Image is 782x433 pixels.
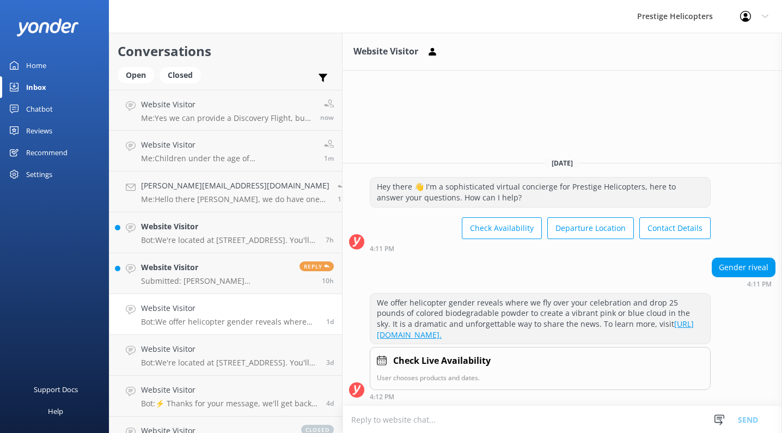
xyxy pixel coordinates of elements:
[462,217,542,239] button: Check Availability
[160,67,201,83] div: Closed
[141,99,312,111] h4: Website Visitor
[370,245,711,252] div: Sep 19 2025 04:11pm (UTC -04:00) America/New_York
[353,45,418,59] h3: Website Visitor
[338,194,347,204] span: Sep 20 2025 06:51pm (UTC -04:00) America/New_York
[109,212,342,253] a: Website VisitorBot:We're located at [STREET_ADDRESS]. You'll meet your pilot inside the lobby of ...
[377,373,704,383] p: User chooses products and dates.
[141,358,318,368] p: Bot: We're located at [STREET_ADDRESS]. You'll meet your pilot inside the lobby of the Signature ...
[370,246,394,252] strong: 4:11 PM
[377,319,694,340] a: [URL][DOMAIN_NAME].
[370,178,710,206] div: Hey there 👋 I'm a sophisticated virtual concierge for Prestige Helicopters, here to answer your q...
[141,399,318,408] p: Bot: ⚡ Thanks for your message, we'll get back to you as soon as we can. You're also welcome to k...
[109,376,342,417] a: Website VisitorBot:⚡ Thanks for your message, we'll get back to you as soon as we can. You're als...
[16,19,79,36] img: yonder-white-logo.png
[141,317,318,327] p: Bot: We offer helicopter gender reveals where we fly over your celebration and drop 25 pounds of ...
[141,343,318,355] h4: Website Visitor
[118,69,160,81] a: Open
[141,235,317,245] p: Bot: We're located at [STREET_ADDRESS]. You'll meet your pilot inside the lobby of the Signature ...
[393,354,491,368] h4: Check Live Availability
[141,139,316,151] h4: Website Visitor
[326,235,334,245] span: Sep 20 2025 11:48am (UTC -04:00) America/New_York
[712,258,775,277] div: Gender riveal
[26,54,46,76] div: Home
[26,163,52,185] div: Settings
[141,221,317,233] h4: Website Visitor
[639,217,711,239] button: Contact Details
[141,261,291,273] h4: Website Visitor
[109,131,342,172] a: Website VisitorMe:Children under the age of [DEMOGRAPHIC_DATA] can sit in a parent's lap and fly ...
[141,154,316,163] p: Me: Children under the age of [DEMOGRAPHIC_DATA] can sit in a parent's lap and fly for free.
[141,194,329,204] p: Me: Hello there [PERSON_NAME], we do have one [DEMOGRAPHIC_DATA] speaking instructor. Yes, you ca...
[370,394,394,400] strong: 4:12 PM
[324,154,334,163] span: Sep 20 2025 06:52pm (UTC -04:00) America/New_York
[160,69,206,81] a: Closed
[141,180,329,192] h4: [PERSON_NAME][EMAIL_ADDRESS][DOMAIN_NAME]
[141,276,291,286] p: Submitted: [PERSON_NAME] [EMAIL_ADDRESS][DOMAIN_NAME] [PHONE_NUMBER]
[326,399,334,408] span: Sep 16 2025 04:30pm (UTC -04:00) America/New_York
[747,281,772,288] strong: 4:11 PM
[141,384,318,396] h4: Website Visitor
[320,113,334,122] span: Sep 20 2025 06:53pm (UTC -04:00) America/New_York
[109,294,342,335] a: Website VisitorBot:We offer helicopter gender reveals where we fly over your celebration and drop...
[109,90,342,131] a: Website VisitorMe:Yes we can provide a Discovery Flight, but you will need to get a [DEMOGRAPHIC_...
[712,280,775,288] div: Sep 19 2025 04:11pm (UTC -04:00) America/New_York
[109,172,342,212] a: [PERSON_NAME][EMAIL_ADDRESS][DOMAIN_NAME]Me:Hello there [PERSON_NAME], we do have one [DEMOGRAPHI...
[370,294,710,344] div: We offer helicopter gender reveals where we fly over your celebration and drop 25 pounds of color...
[547,217,634,239] button: Departure Location
[300,261,334,271] span: Reply
[48,400,63,422] div: Help
[26,98,53,120] div: Chatbot
[322,276,334,285] span: Sep 20 2025 07:59am (UTC -04:00) America/New_York
[326,358,334,367] span: Sep 17 2025 08:41am (UTC -04:00) America/New_York
[326,317,334,326] span: Sep 19 2025 04:11pm (UTC -04:00) America/New_York
[118,67,154,83] div: Open
[109,335,342,376] a: Website VisitorBot:We're located at [STREET_ADDRESS]. You'll meet your pilot inside the lobby of ...
[545,158,579,168] span: [DATE]
[118,41,334,62] h2: Conversations
[34,379,78,400] div: Support Docs
[141,302,318,314] h4: Website Visitor
[26,76,46,98] div: Inbox
[109,253,342,294] a: Website VisitorSubmitted: [PERSON_NAME] [EMAIL_ADDRESS][DOMAIN_NAME] [PHONE_NUMBER]Reply10h
[141,113,312,123] p: Me: Yes we can provide a Discovery Flight, but you will need to get a [DEMOGRAPHIC_DATA] to pursu...
[26,142,68,163] div: Recommend
[26,120,52,142] div: Reviews
[370,393,711,400] div: Sep 19 2025 04:12pm (UTC -04:00) America/New_York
